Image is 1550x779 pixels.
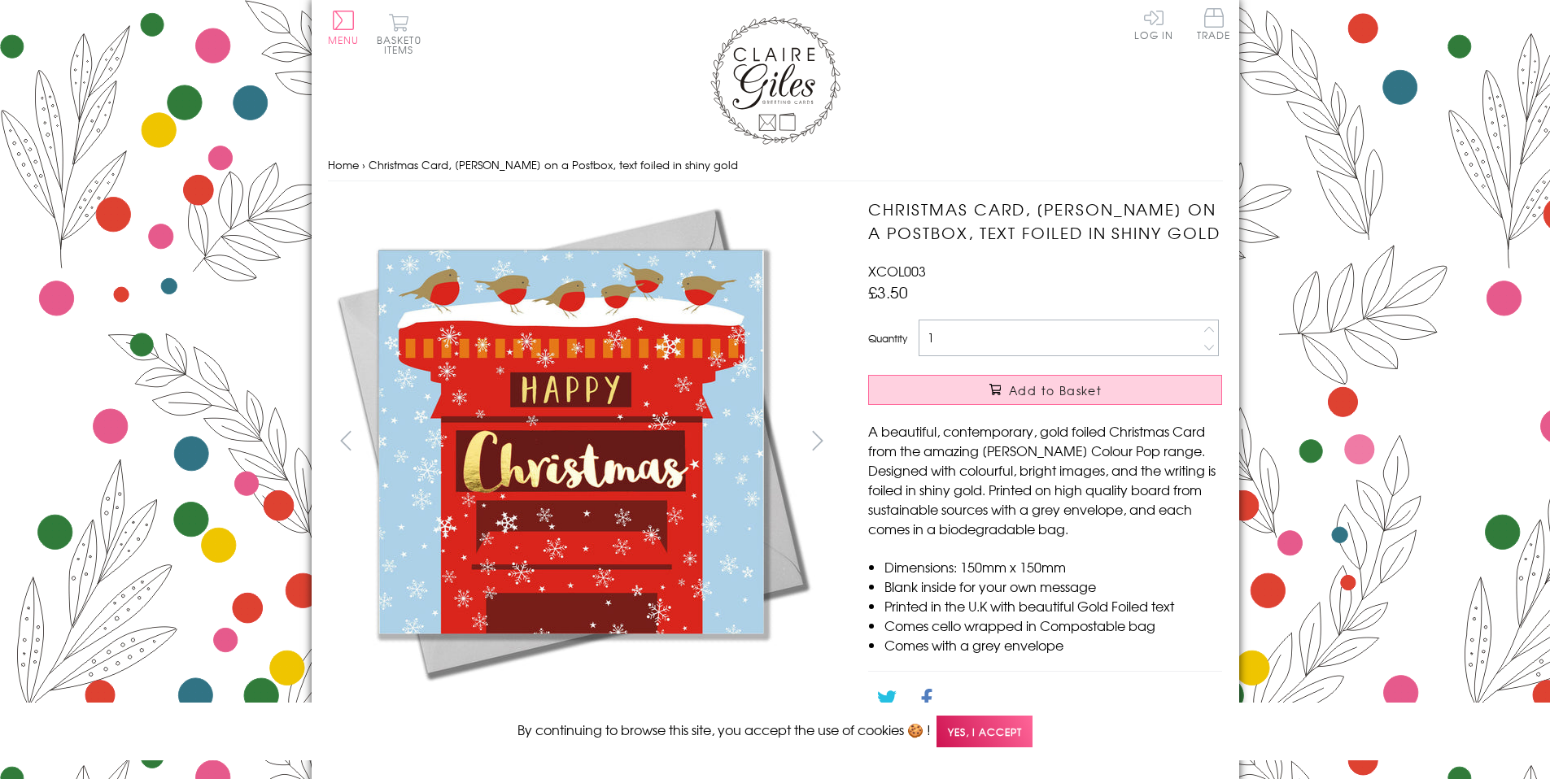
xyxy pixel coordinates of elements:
[868,261,926,281] span: XCOL003
[710,16,840,145] img: Claire Giles Greetings Cards
[868,421,1222,538] p: A beautiful, contemporary, gold foiled Christmas Card from the amazing [PERSON_NAME] Colour Pop r...
[328,33,360,47] span: Menu
[836,198,1324,685] img: Christmas Card, Robins on a Postbox, text foiled in shiny gold
[328,149,1223,182] nav: breadcrumbs
[369,157,738,172] span: Christmas Card, [PERSON_NAME] on a Postbox, text foiled in shiny gold
[884,635,1222,655] li: Comes with a grey envelope
[328,157,359,172] a: Home
[327,198,815,685] img: Christmas Card, Robins on a Postbox, text foiled in shiny gold
[377,13,421,54] button: Basket0 items
[937,716,1033,747] span: Yes, I accept
[884,577,1222,596] li: Blank inside for your own message
[1197,8,1231,40] span: Trade
[868,331,907,346] label: Quantity
[884,557,1222,577] li: Dimensions: 150mm x 150mm
[328,422,365,459] button: prev
[884,596,1222,616] li: Printed in the U.K with beautiful Gold Foiled text
[799,422,836,459] button: next
[868,198,1222,245] h1: Christmas Card, [PERSON_NAME] on a Postbox, text foiled in shiny gold
[884,616,1222,635] li: Comes cello wrapped in Compostable bag
[868,281,908,303] span: £3.50
[362,157,365,172] span: ›
[384,33,421,57] span: 0 items
[1134,8,1173,40] a: Log In
[328,11,360,45] button: Menu
[1009,382,1102,398] span: Add to Basket
[1197,8,1231,43] a: Trade
[868,375,1222,405] button: Add to Basket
